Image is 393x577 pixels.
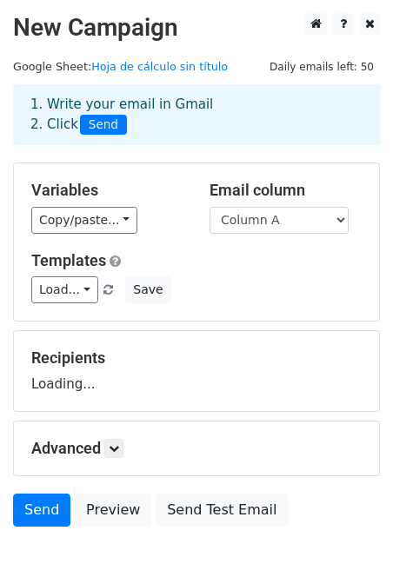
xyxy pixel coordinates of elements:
div: Loading... [31,348,362,394]
span: Daily emails left: 50 [263,57,380,76]
a: Load... [31,276,98,303]
h5: Recipients [31,348,362,368]
a: Copy/paste... [31,207,137,234]
a: Preview [75,494,151,527]
small: Google Sheet: [13,60,228,73]
a: Templates [31,251,106,269]
a: Daily emails left: 50 [263,60,380,73]
button: Save [125,276,170,303]
h5: Email column [210,181,362,200]
a: Send Test Email [156,494,288,527]
a: Send [13,494,70,527]
a: Hoja de cálculo sin título [91,60,228,73]
h2: New Campaign [13,13,380,43]
span: Send [80,115,127,136]
h5: Advanced [31,439,362,458]
h5: Variables [31,181,183,200]
div: 1. Write your email in Gmail 2. Click [17,95,376,135]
